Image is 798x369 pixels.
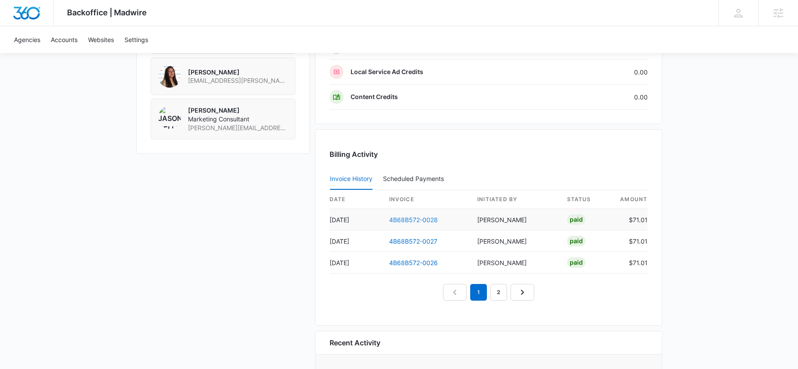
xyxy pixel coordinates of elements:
[83,26,119,53] a: Websites
[9,26,46,53] a: Agencies
[330,190,382,209] th: date
[330,169,372,190] button: Invoice History
[613,209,648,231] td: $71.01
[330,231,382,252] td: [DATE]
[67,8,147,17] span: Backoffice | Madwire
[188,106,288,115] p: [PERSON_NAME]
[158,65,181,88] img: Audriana Talamantes
[383,176,447,182] div: Scheduled Payments
[330,149,648,160] h3: Billing Activity
[567,257,585,268] div: Paid
[389,259,438,266] a: 4B68B572-0026
[613,231,648,252] td: $71.01
[613,190,648,209] th: amount
[330,337,380,348] h6: Recent Activity
[158,106,181,129] img: Jason Hellem
[188,76,288,85] span: [EMAIL_ADDRESS][PERSON_NAME][DOMAIN_NAME]
[382,190,471,209] th: invoice
[330,209,382,231] td: [DATE]
[555,85,648,110] td: 0.00
[470,284,487,301] em: 1
[389,216,438,224] a: 4B68B572-0028
[330,252,382,273] td: [DATE]
[188,68,288,77] p: [PERSON_NAME]
[511,284,534,301] a: Next Page
[119,26,153,53] a: Settings
[567,236,585,246] div: Paid
[567,214,585,225] div: Paid
[443,284,534,301] nav: Pagination
[389,238,437,245] a: 4B68B572-0027
[351,67,423,76] p: Local Service Ad Credits
[46,26,83,53] a: Accounts
[351,92,398,101] p: Content Credits
[470,190,560,209] th: Initiated By
[560,190,613,209] th: status
[470,252,560,273] td: [PERSON_NAME]
[613,252,648,273] td: $71.01
[555,60,648,85] td: 0.00
[470,209,560,231] td: [PERSON_NAME]
[490,284,507,301] a: Page 2
[470,231,560,252] td: [PERSON_NAME]
[188,115,288,124] span: Marketing Consultant
[188,124,288,132] span: [PERSON_NAME][EMAIL_ADDRESS][PERSON_NAME][DOMAIN_NAME]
